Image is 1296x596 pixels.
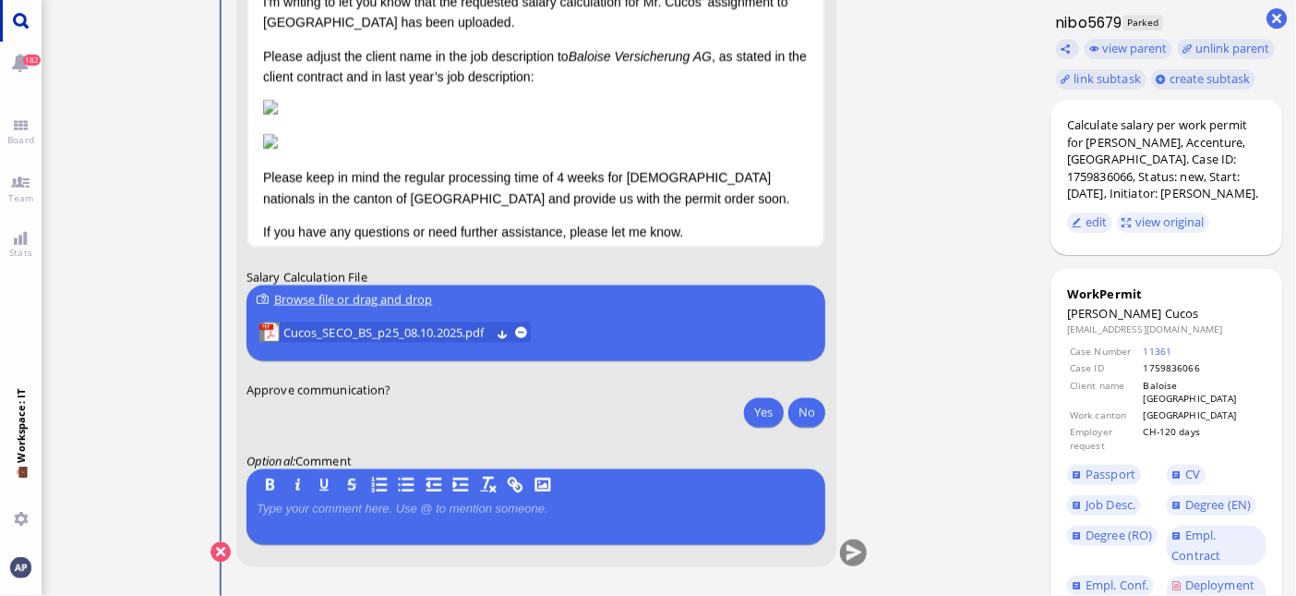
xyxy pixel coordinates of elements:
[1067,305,1162,322] span: [PERSON_NAME]
[1067,322,1266,335] dd: [EMAIL_ADDRESS][DOMAIN_NAME]
[1143,424,1265,453] td: CH-120 days
[283,322,490,343] a: View Cucos_SECO_BS_p25_08.10.2025.pdf
[1067,286,1266,302] div: WorkPermit
[1056,39,1080,59] button: Copy ticket nibo5679 link to clipboard
[1185,496,1251,513] span: Degree (EN)
[320,130,463,145] em: Baloise Versicherung AG
[1165,305,1199,322] span: Cucos
[246,453,293,469] span: Optional
[1123,15,1163,30] span: Parked
[23,55,41,66] span: 182
[1067,526,1158,546] a: Degree (RO)
[1067,213,1112,233] button: edit
[1167,465,1206,485] a: CV
[497,326,509,338] button: Download Cucos_SECO_BS_p25_08.10.2025.pdf
[1056,69,1146,90] task-group-action-menu: link subtask
[287,475,307,495] button: I
[1067,116,1266,202] div: Calculate salary per work permit for [PERSON_NAME], Accenture, [GEOGRAPHIC_DATA]. Case ID: 175983...
[1067,495,1141,516] a: Job Desc.
[1069,360,1141,375] td: Case ID
[1067,576,1154,596] a: Empl. Conf.
[15,303,561,323] p: If you have any questions or need further assistance, please let me know.
[246,453,295,469] em: :
[1172,527,1221,564] span: Empl. Contract
[1143,407,1265,422] td: [GEOGRAPHIC_DATA]
[15,181,30,196] img: b61aa0c9-e278-4bcc-a115-7dcc84f9c62a
[259,322,531,343] lob-view: Cucos_SECO_BS_p25_08.10.2025.pdf
[1069,344,1141,359] td: Case Number
[315,475,335,495] button: U
[1086,496,1135,513] span: Job Desc.
[1117,213,1209,233] button: view original
[1069,378,1141,407] td: Client name
[744,397,783,427] button: Yes
[5,246,37,259] span: Stats
[1069,424,1141,453] td: Employer request
[1178,39,1276,59] button: unlink parent
[788,397,825,427] button: No
[1167,526,1266,566] a: Empl. Contract
[3,133,39,146] span: Board
[1143,378,1265,407] td: Baloise [GEOGRAPHIC_DATA]
[260,475,281,495] button: B
[1074,70,1142,87] span: link subtask
[10,557,30,578] img: You
[259,322,280,343] img: Cucos_SECO_BS_p25_08.10.2025.pdf
[1167,495,1256,516] a: Degree (EN)
[1143,360,1265,375] td: 1759836066
[4,191,39,204] span: Team
[1144,345,1172,358] a: 11361
[1086,466,1135,482] span: Passport
[1185,466,1200,482] span: CV
[1086,577,1148,593] span: Empl. Conf.
[246,269,367,286] span: Salary Calculation File
[283,322,490,343] span: Cucos_SECO_BS_p25_08.10.2025.pdf
[1067,465,1141,485] a: Passport
[515,326,527,338] button: remove
[1050,12,1122,33] h1: nibo5679
[14,463,28,505] span: 💼 Workspace: IT
[1151,69,1255,90] button: create subtask
[15,249,561,290] p: Please keep in mind the regular processing time of 4 weeks for [DEMOGRAPHIC_DATA] nationals in th...
[210,542,231,563] button: Cancel
[342,475,362,495] button: S
[257,290,815,310] div: Browse file or drag and drop
[1085,39,1173,59] button: view parent
[1069,407,1141,422] td: Work canton
[295,453,352,469] span: Comment
[246,381,391,397] span: Approve communication?
[15,215,30,230] img: e057d131-400e-4cad-909f-bf2541982a2c
[1086,527,1152,543] span: Degree (RO)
